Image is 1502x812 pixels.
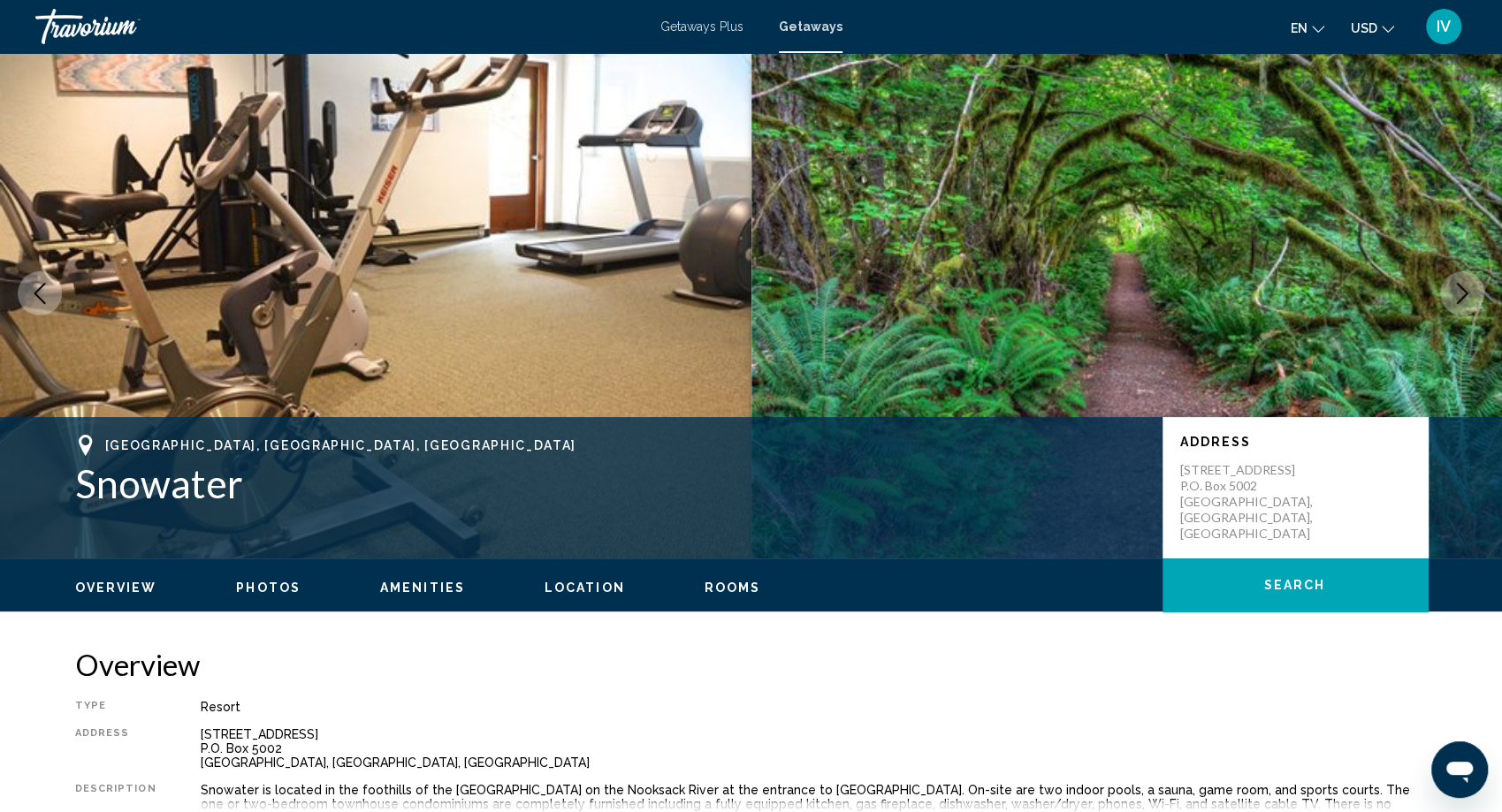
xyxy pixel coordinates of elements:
[1440,271,1484,315] button: Next image
[75,581,157,595] span: Overview
[1291,21,1308,35] span: en
[75,647,1428,682] h2: Overview
[105,438,576,452] span: [GEOGRAPHIC_DATA], [GEOGRAPHIC_DATA], [GEOGRAPHIC_DATA]
[705,580,761,596] button: Rooms
[380,581,465,595] span: Amenities
[236,581,301,595] span: Photos
[660,19,743,34] a: Getaways Plus
[779,19,842,34] a: Getaways
[35,9,643,44] a: Travorium
[705,581,761,595] span: Rooms
[1163,558,1428,611] button: Search
[545,581,625,595] span: Location
[201,727,1428,770] div: [STREET_ADDRESS] P.O. Box 5002 [GEOGRAPHIC_DATA], [GEOGRAPHIC_DATA], [GEOGRAPHIC_DATA]
[201,700,1428,714] div: Resort
[75,700,156,714] div: Type
[1351,21,1377,35] span: USD
[545,580,625,596] button: Location
[1291,15,1324,41] button: Change language
[1351,15,1394,41] button: Change currency
[236,580,301,596] button: Photos
[1180,435,1410,449] p: Address
[75,727,156,770] div: Address
[75,580,157,596] button: Overview
[1431,741,1488,798] iframe: Кнопка запуска окна обмена сообщениями
[1264,579,1326,593] span: Search
[1437,18,1451,35] span: IV
[1180,462,1322,542] p: [STREET_ADDRESS] P.O. Box 5002 [GEOGRAPHIC_DATA], [GEOGRAPHIC_DATA], [GEOGRAPHIC_DATA]
[18,271,62,315] button: Previous image
[380,580,465,596] button: Amenities
[75,460,1145,506] h1: Snowater
[1421,8,1467,45] button: User Menu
